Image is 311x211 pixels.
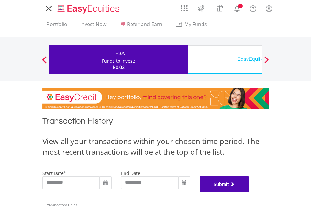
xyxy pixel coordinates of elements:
[177,2,192,12] a: AppsGrid
[181,5,188,12] img: grid-menu-icon.svg
[42,88,269,109] img: EasyCredit Promotion Banner
[42,136,269,158] div: View all your transactions within your chosen time period. The most recent transactions will be a...
[102,58,135,64] div: Funds to invest:
[42,115,269,130] h1: Transaction History
[47,203,77,207] span: Mandatory Fields
[229,2,245,14] a: Notifications
[214,3,225,13] img: vouchers-v2.svg
[56,4,122,14] img: EasyEquities_Logo.png
[38,59,51,66] button: Previous
[245,2,261,14] a: FAQ's and Support
[175,20,216,28] span: My Funds
[44,21,70,31] a: Portfolio
[113,64,125,70] span: R0.02
[78,21,109,31] a: Invest Now
[261,2,277,15] a: My Profile
[200,176,249,192] button: Submit
[127,21,162,28] span: Refer and Earn
[121,170,140,176] label: end date
[53,49,184,58] div: TFSA
[210,2,229,13] a: Vouchers
[196,3,206,13] img: thrive-v2.svg
[117,21,165,31] a: Refer and Earn
[42,170,64,176] label: start date
[260,59,273,66] button: Next
[55,2,122,14] a: Home page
